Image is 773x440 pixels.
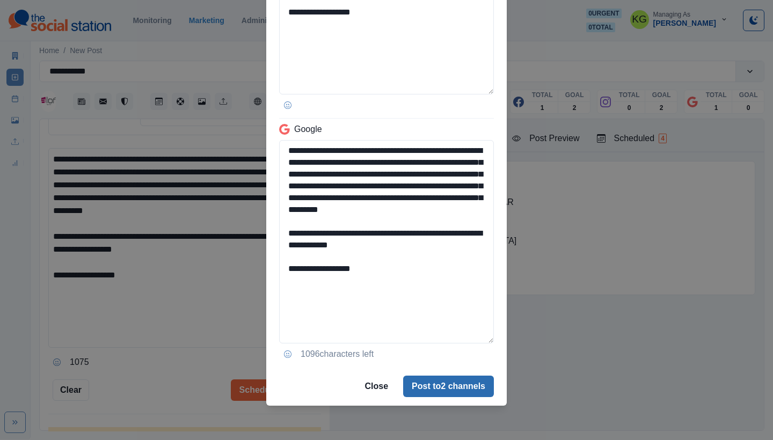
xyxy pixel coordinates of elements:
[294,123,322,136] p: Google
[301,348,374,361] p: 1096 characters left
[356,376,397,397] button: Close
[403,376,494,397] button: Post to2 channels
[279,346,296,363] button: Opens Emoji Picker
[279,97,296,114] button: Opens Emoji Picker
